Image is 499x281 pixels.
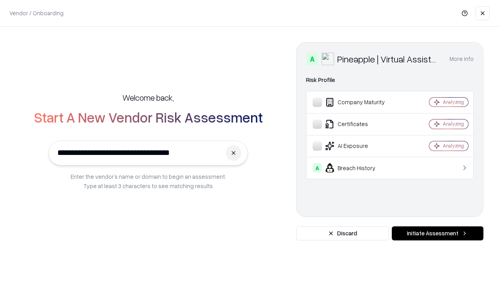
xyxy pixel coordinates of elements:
img: Pineapple | Virtual Assistant Agency [322,53,334,65]
button: Discard [296,226,389,240]
div: A [313,163,322,173]
p: Enter the vendor’s name or domain to begin an assessment. Type at least 3 characters to see match... [71,172,226,190]
div: AI Exposure [313,141,406,151]
div: Pineapple | Virtual Assistant Agency [337,53,440,65]
div: Analyzing [443,142,464,149]
button: More info [449,52,474,66]
p: Vendor / Onboarding [9,9,64,17]
button: Initiate Assessment [392,226,483,240]
h2: Start A New Vendor Risk Assessment [34,109,263,125]
div: Company Maturity [313,98,406,107]
div: Analyzing [443,99,464,105]
div: Risk Profile [306,75,474,85]
div: Analyzing [443,121,464,127]
h5: Welcome back, [122,92,174,103]
div: Breach History [313,163,406,173]
div: A [306,53,319,65]
div: Certificates [313,119,406,129]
